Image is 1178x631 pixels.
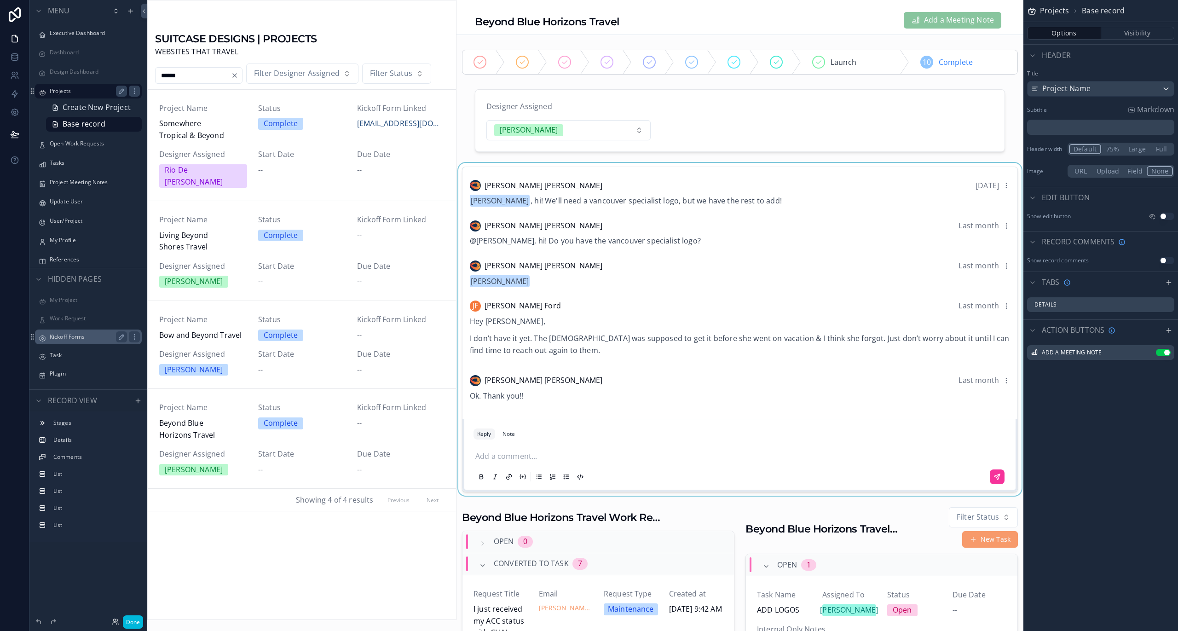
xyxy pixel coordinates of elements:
div: 0 [523,536,527,548]
label: Executive Dashboard [50,29,136,37]
label: Details [53,436,134,444]
label: Work Request [50,315,136,322]
a: Kickoff Forms [50,333,123,341]
button: Upload [1092,166,1123,176]
span: Designer Assigned [159,348,247,360]
div: Rio De [PERSON_NAME] [165,164,242,188]
button: Full [1150,144,1173,154]
h1: SUITCASE DESIGNS | PROJECTS [155,32,317,46]
button: Project Name [1027,81,1174,97]
div: Complete [264,118,298,130]
span: -- [357,230,362,242]
label: Title [1027,70,1174,77]
a: References [50,256,136,263]
span: Base record [63,118,105,130]
button: Visibility [1101,27,1175,40]
span: Start Date [258,149,346,161]
span: Status [258,402,346,414]
label: List [53,504,134,512]
span: Filter Designer Assigned [254,68,340,80]
span: Project Name [159,214,247,226]
label: Update User [50,198,136,205]
span: Beyond Blue Horizons Travel [159,417,247,441]
label: Add a Meeting Note [1042,349,1102,356]
label: Open Work Requests [50,140,136,147]
div: 7 [578,558,582,570]
span: Due Date [357,149,445,161]
span: Living Beyond Shores Travel [159,230,247,253]
span: Start Date [258,448,346,460]
a: Project NameSomewhere Tropical & BeyondStatusCompleteKickoff Form Linked[EMAIL_ADDRESS][DOMAIN_NA... [148,90,456,202]
label: My Project [50,296,136,304]
label: Design Dashboard [50,68,136,75]
a: Project NameBeyond Blue Horizons TravelStatusCompleteKickoff Form Linked--Designer Assigned[PERSO... [148,389,456,489]
label: Show edit button [1027,213,1071,220]
label: Project Meeting Notes [50,179,136,186]
span: Bow and Beyond Travel [159,330,247,342]
a: Markdown [1128,104,1174,116]
label: Projects [50,87,123,95]
a: Project NameBow and Beyond TravelStatusCompleteKickoff Form Linked--Designer Assigned[PERSON_NAME... [148,301,456,389]
span: -- [357,417,362,429]
a: Tasks [50,159,136,167]
span: Kickoff Form Linked [357,103,445,115]
a: [EMAIL_ADDRESS][DOMAIN_NAME] [357,118,445,130]
label: User/Project [50,217,136,225]
span: Header [1042,50,1071,62]
label: Task [50,352,136,359]
span: Somewhere Tropical & Beyond [159,118,247,141]
div: Complete [264,330,298,342]
span: Start Date [258,261,346,272]
div: [PERSON_NAME] [165,364,223,376]
div: 1 [807,559,811,571]
span: Status [258,214,346,226]
button: Done [123,615,143,629]
button: URL [1069,166,1092,176]
label: List [53,521,134,529]
label: Dashboard [50,49,136,56]
span: Menu [48,5,70,17]
a: Base record [46,117,142,132]
span: -- [357,164,362,176]
span: Projects [1040,5,1069,17]
span: -- [357,364,362,376]
span: -- [357,464,362,476]
span: Status [258,103,346,115]
span: -- [357,330,362,342]
span: Project Name [1042,83,1091,95]
span: Edit button [1042,192,1090,204]
span: Filter Status [370,68,412,80]
label: Header width [1027,145,1064,153]
button: 75% [1101,144,1124,154]
span: -- [357,276,362,288]
button: Default [1069,144,1101,154]
span: Create New Project [63,102,131,114]
span: Project Name [159,103,247,115]
div: Complete [264,417,298,429]
div: [PERSON_NAME] [165,276,223,288]
span: Project Name [159,402,247,414]
div: scrollable content [1027,120,1174,135]
span: Designer Assigned [159,261,247,272]
span: Markdown [1137,104,1174,116]
span: Kickoff Form Linked [357,402,445,414]
span: Base record [1082,5,1125,17]
label: Image [1027,168,1064,175]
span: Due Date [357,348,445,360]
span: -- [258,276,263,288]
div: [PERSON_NAME] [165,464,223,476]
span: Kickoff Form Linked [357,314,445,326]
button: Field [1123,166,1147,176]
label: Subtitle [1027,106,1047,114]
